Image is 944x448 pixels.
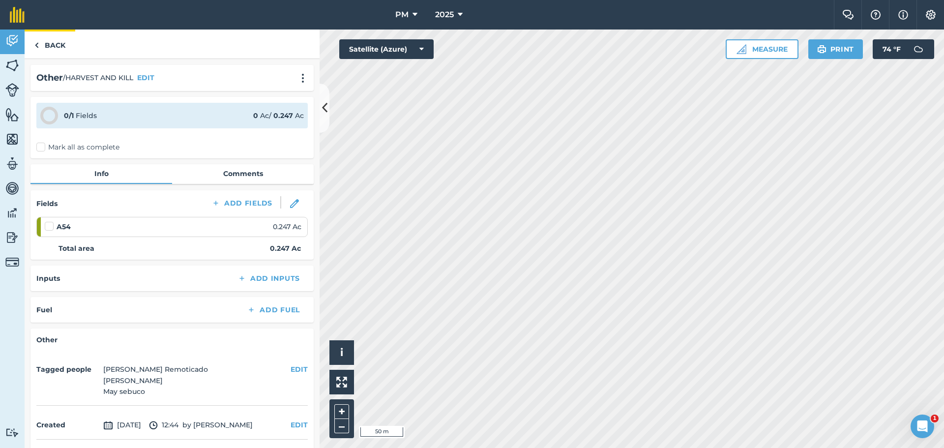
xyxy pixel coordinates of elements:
[34,39,39,51] img: svg+xml;base64,PHN2ZyB4bWxucz0iaHR0cDovL3d3dy53My5vcmcvMjAwMC9zdmciIHdpZHRoPSI5IiBoZWlnaHQ9IjI0Ii...
[873,39,934,59] button: 74 °F
[103,419,141,431] span: [DATE]
[5,428,19,437] img: svg+xml;base64,PD94bWwgdmVyc2lvbj0iMS4wIiBlbmNvZGluZz0idXRmLTgiPz4KPCEtLSBHZW5lcmF0b3I6IEFkb2JlIE...
[5,107,19,122] img: svg+xml;base64,PHN2ZyB4bWxucz0iaHR0cDovL3d3dy53My5vcmcvMjAwMC9zdmciIHdpZHRoPSI1NiIgaGVpZ2h0PSI2MC...
[5,83,19,97] img: svg+xml;base64,PD94bWwgdmVyc2lvbj0iMS4wIiBlbmNvZGluZz0idXRmLTgiPz4KPCEtLSBHZW5lcmF0b3I6IEFkb2JlIE...
[230,271,308,285] button: Add Inputs
[25,30,75,59] a: Back
[883,39,901,59] span: 74 ° F
[297,73,309,83] img: svg+xml;base64,PHN2ZyB4bWxucz0iaHR0cDovL3d3dy53My5vcmcvMjAwMC9zdmciIHdpZHRoPSIyMCIgaGVpZ2h0PSIyNC...
[239,303,308,317] button: Add Fuel
[10,7,25,23] img: fieldmargin Logo
[172,164,314,183] a: Comments
[36,412,308,440] div: by [PERSON_NAME]
[270,243,301,254] strong: 0.247 Ac
[5,230,19,245] img: svg+xml;base64,PD94bWwgdmVyc2lvbj0iMS4wIiBlbmNvZGluZz0idXRmLTgiPz4KPCEtLSBHZW5lcmF0b3I6IEFkb2JlIE...
[5,33,19,48] img: svg+xml;base64,PD94bWwgdmVyc2lvbj0iMS4wIiBlbmNvZGluZz0idXRmLTgiPz4KPCEtLSBHZW5lcmF0b3I6IEFkb2JlIE...
[726,39,798,59] button: Measure
[64,110,97,121] div: Fields
[291,364,308,375] button: EDIT
[57,221,71,232] strong: A54
[291,419,308,430] button: EDIT
[204,196,280,210] button: Add Fields
[36,304,52,315] h4: Fuel
[103,375,208,386] li: [PERSON_NAME]
[909,39,928,59] img: svg+xml;base64,PD94bWwgdmVyc2lvbj0iMS4wIiBlbmNvZGluZz0idXRmLTgiPz4KPCEtLSBHZW5lcmF0b3I6IEFkb2JlIE...
[395,9,409,21] span: PM
[149,419,158,431] img: svg+xml;base64,PD94bWwgdmVyc2lvbj0iMS4wIiBlbmNvZGluZz0idXRmLTgiPz4KPCEtLSBHZW5lcmF0b3I6IEFkb2JlIE...
[103,364,208,375] li: [PERSON_NAME] Remoticado
[334,419,349,433] button: –
[870,10,882,20] img: A question mark icon
[273,221,301,232] span: 0.247 Ac
[137,72,154,83] button: EDIT
[435,9,454,21] span: 2025
[149,419,178,431] span: 12:44
[273,111,293,120] strong: 0.247
[339,39,434,59] button: Satellite (Azure)
[103,386,208,397] li: May sebuco
[36,142,119,152] label: Mark all as complete
[5,156,19,171] img: svg+xml;base64,PD94bWwgdmVyc2lvbj0iMS4wIiBlbmNvZGluZz0idXRmLTgiPz4KPCEtLSBHZW5lcmF0b3I6IEFkb2JlIE...
[253,111,258,120] strong: 0
[925,10,937,20] img: A cog icon
[30,164,172,183] a: Info
[253,110,304,121] div: Ac / Ac
[5,58,19,73] img: svg+xml;base64,PHN2ZyB4bWxucz0iaHR0cDovL3d3dy53My5vcmcvMjAwMC9zdmciIHdpZHRoPSI1NiIgaGVpZ2h0PSI2MC...
[340,346,343,358] span: i
[36,364,99,375] h4: Tagged people
[5,132,19,147] img: svg+xml;base64,PHN2ZyB4bWxucz0iaHR0cDovL3d3dy53My5vcmcvMjAwMC9zdmciIHdpZHRoPSI1NiIgaGVpZ2h0PSI2MC...
[817,43,826,55] img: svg+xml;base64,PHN2ZyB4bWxucz0iaHR0cDovL3d3dy53My5vcmcvMjAwMC9zdmciIHdpZHRoPSIxOSIgaGVpZ2h0PSIyNC...
[5,181,19,196] img: svg+xml;base64,PD94bWwgdmVyc2lvbj0iMS4wIiBlbmNvZGluZz0idXRmLTgiPz4KPCEtLSBHZW5lcmF0b3I6IEFkb2JlIE...
[36,71,63,85] h2: Other
[36,273,60,284] h4: Inputs
[737,44,746,54] img: Ruler icon
[898,9,908,21] img: svg+xml;base64,PHN2ZyB4bWxucz0iaHR0cDovL3d3dy53My5vcmcvMjAwMC9zdmciIHdpZHRoPSIxNyIgaGVpZ2h0PSIxNy...
[59,243,94,254] strong: Total area
[911,415,934,438] iframe: Intercom live chat
[36,334,308,345] h4: Other
[329,340,354,365] button: i
[808,39,863,59] button: Print
[334,404,349,419] button: +
[36,419,99,430] h4: Created
[63,72,133,83] span: / HARVEST AND KILL
[5,206,19,220] img: svg+xml;base64,PD94bWwgdmVyc2lvbj0iMS4wIiBlbmNvZGluZz0idXRmLTgiPz4KPCEtLSBHZW5lcmF0b3I6IEFkb2JlIE...
[336,377,347,388] img: Four arrows, one pointing top left, one top right, one bottom right and the last bottom left
[64,111,74,120] strong: 0 / 1
[931,415,939,422] span: 1
[103,419,113,431] img: svg+xml;base64,PD94bWwgdmVyc2lvbj0iMS4wIiBlbmNvZGluZz0idXRmLTgiPz4KPCEtLSBHZW5lcmF0b3I6IEFkb2JlIE...
[5,255,19,269] img: svg+xml;base64,PD94bWwgdmVyc2lvbj0iMS4wIiBlbmNvZGluZz0idXRmLTgiPz4KPCEtLSBHZW5lcmF0b3I6IEFkb2JlIE...
[36,198,58,209] h4: Fields
[290,199,299,208] img: svg+xml;base64,PHN2ZyB3aWR0aD0iMTgiIGhlaWdodD0iMTgiIHZpZXdCb3g9IjAgMCAxOCAxOCIgZmlsbD0ibm9uZSIgeG...
[842,10,854,20] img: Two speech bubbles overlapping with the left bubble in the forefront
